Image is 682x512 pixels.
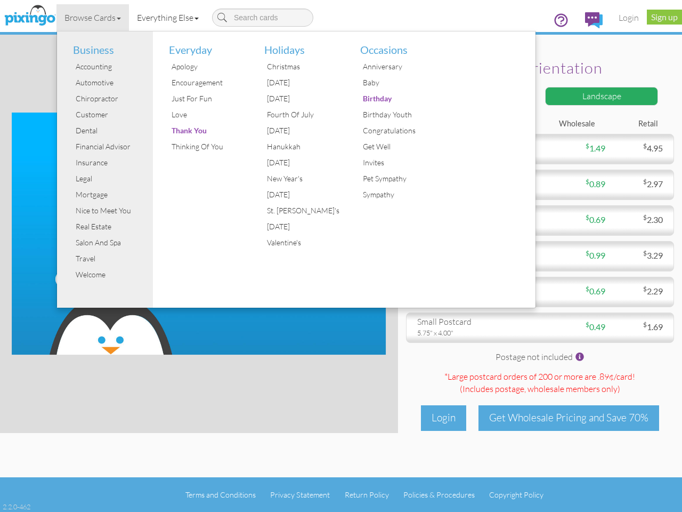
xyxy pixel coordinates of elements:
div: 1.69 [605,321,671,333]
div: Travel [73,251,153,267]
div: Financial Advisor [73,139,153,155]
div: 2.97 [605,178,671,190]
div: Just For Fun [169,91,249,107]
div: [DATE] [264,91,344,107]
span: 0.89 [586,179,605,189]
sup: $ [643,249,647,257]
li: Business [65,31,153,59]
sup: $ [586,142,589,150]
div: Fourth Of July [264,107,344,123]
a: [DATE] [256,91,344,107]
sup: $ [586,321,589,329]
a: [DATE] [256,187,344,203]
a: Thank You [161,123,249,139]
sup: $ [643,213,647,221]
a: Legal [65,171,153,187]
div: 2.29 [605,285,671,298]
a: Policies & Procedures [403,490,475,499]
span: , wholesale members only [524,383,618,394]
span: 0.69 [586,214,605,225]
span: 0.49 [586,322,605,332]
div: Christmas [264,59,344,75]
a: Customer [65,107,153,123]
div: Birthday [360,91,440,107]
div: 2.30 [605,214,671,226]
div: Baby [360,75,440,91]
img: comments.svg [585,12,603,28]
li: Holidays [256,31,344,59]
div: 4.95 [605,142,671,155]
a: Real Estate [65,219,153,235]
span: 0.99 [586,250,605,260]
a: Welcome [65,267,153,283]
a: Sign up [647,10,682,25]
div: Thank You [169,123,249,139]
div: Salon And Spa [73,235,153,251]
a: Birthday Youth [352,107,440,123]
a: [DATE] [256,219,344,235]
div: [DATE] [264,187,344,203]
span: 1.49 [586,143,605,153]
div: Postage not included [406,351,674,365]
a: Valentine's [256,235,344,251]
a: Accounting [65,59,153,75]
div: Login [421,405,466,430]
a: Nice to Meet You [65,203,153,219]
div: [DATE] [264,75,344,91]
a: Travel [65,251,153,267]
div: Landscape [545,87,658,106]
a: Birthday [352,91,440,107]
div: Anniversary [360,59,440,75]
a: New Year's [256,171,344,187]
div: Congratulations [360,123,440,139]
div: Invites [360,155,440,171]
a: Insurance [65,155,153,171]
a: St. [PERSON_NAME]'s [256,203,344,219]
div: Get Wholesale Pricing and Save 70% [478,405,659,430]
div: St. [PERSON_NAME]'s [264,203,344,219]
a: Copyright Policy [489,490,543,499]
div: Valentine's [264,235,344,251]
div: Thinking Of You [169,139,249,155]
div: Nice to Meet You [73,203,153,219]
a: Salon And Spa [65,235,153,251]
a: Dental [65,123,153,139]
a: Browse Cards [56,4,129,31]
h2: Select orientation [419,60,655,77]
div: Wholesale [540,118,603,130]
a: Hanukkah [256,139,344,155]
div: Real Estate [73,219,153,235]
a: [DATE] [256,75,344,91]
div: 5.75" x 4.00" [417,328,532,338]
a: Congratulations [352,123,440,139]
div: Insurance [73,155,153,171]
a: Apology [161,59,249,75]
div: Mortgage [73,187,153,203]
img: create-your-own-landscape.jpg [12,113,386,355]
a: Pet Sympathy [352,171,440,187]
a: Sympathy [352,187,440,203]
div: Apology [169,59,249,75]
a: Love [161,107,249,123]
a: Get Well [352,139,440,155]
div: Customer [73,107,153,123]
a: Encouragement [161,75,249,91]
div: Pet Sympathy [360,171,440,187]
sup: $ [586,249,589,257]
a: Anniversary [352,59,440,75]
a: Terms and Conditions [185,490,256,499]
div: [DATE] [264,219,344,235]
div: Chiropractor [73,91,153,107]
a: Automotive [65,75,153,91]
span: 0.69 [586,286,605,296]
sup: $ [643,321,647,329]
div: [DATE] [264,123,344,139]
a: Mortgage [65,187,153,203]
sup: $ [643,178,647,186]
div: Get Well [360,139,440,155]
div: 3.29 [605,250,671,262]
a: [DATE] [256,155,344,171]
sup: $ [643,142,647,150]
div: Hanukkah [264,139,344,155]
div: *Large postcard orders of 200 or more are .89¢/card! (Includes postage ) [406,371,674,397]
